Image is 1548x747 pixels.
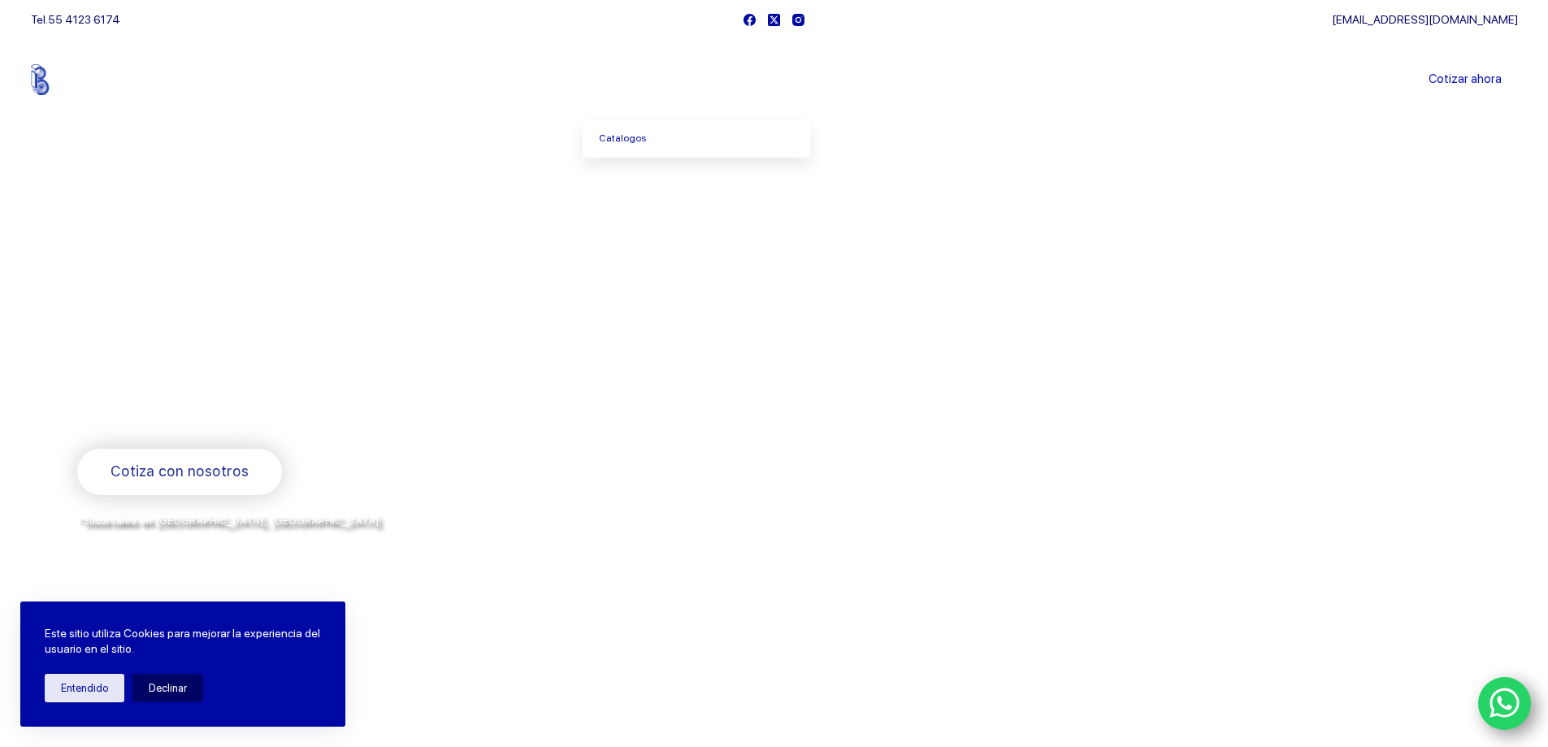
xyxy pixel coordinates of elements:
span: Cotiza con nosotros [111,460,249,484]
span: Somos los doctores de la industria [77,277,664,389]
span: Tel. [31,13,120,26]
a: Catalogos [583,120,810,158]
nav: Menu Principal [583,39,965,120]
span: y envíos a todo [GEOGRAPHIC_DATA] por la paquetería de su preferencia [77,532,470,545]
img: Balerytodo [31,64,132,95]
a: Cotiza con nosotros [77,449,282,495]
span: *Sucursales en [GEOGRAPHIC_DATA], [GEOGRAPHIC_DATA] [77,515,379,527]
a: Cotizar ahora [1412,63,1518,96]
a: WhatsApp [1478,677,1532,731]
a: Facebook [744,14,756,26]
a: 55 4123 6174 [48,13,120,26]
button: Entendido [45,674,124,702]
span: Rodamientos y refacciones industriales [77,406,398,427]
span: Bienvenido a Balerytodo® [77,242,285,263]
a: [EMAIL_ADDRESS][DOMAIN_NAME] [1332,13,1518,26]
a: Instagram [792,14,804,26]
a: X (Twitter) [768,14,780,26]
button: Declinar [132,674,203,702]
p: Este sitio utiliza Cookies para mejorar la experiencia del usuario en el sitio. [45,626,321,658]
